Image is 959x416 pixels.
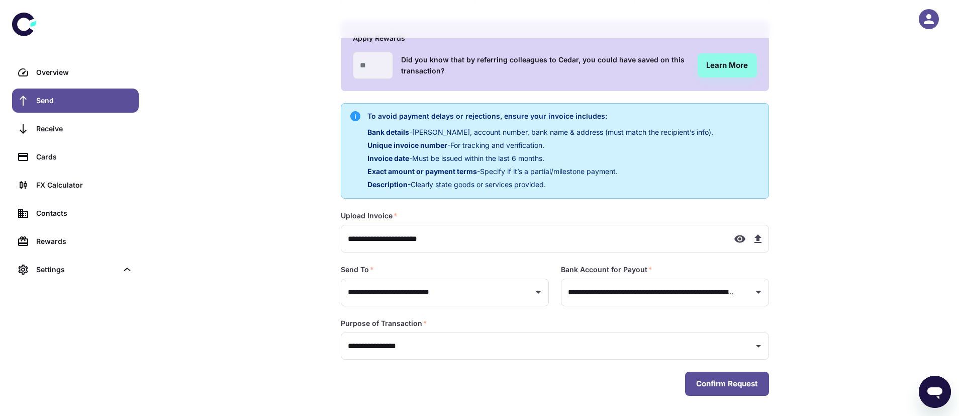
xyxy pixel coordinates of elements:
p: - [PERSON_NAME], account number, bank name & address (must match the recipient’s info). [367,127,713,138]
button: Open [531,285,545,299]
button: Open [751,285,765,299]
a: Overview [12,60,139,85]
button: Confirm Request [685,372,769,396]
div: Settings [36,264,118,275]
p: - Clearly state goods or services provided. [367,179,713,190]
label: Send To [341,265,374,275]
div: Cards [36,151,133,162]
span: Bank details [367,128,409,136]
a: Receive [12,117,139,141]
div: Send [36,95,133,106]
h6: To avoid payment delays or rejections, ensure your invoice includes: [367,111,713,122]
h6: Did you know that by referring colleagues to Cedar, you could have saved on this transaction? [401,54,690,76]
span: Exact amount or payment terms [367,167,477,176]
span: Unique invoice number [367,141,447,149]
label: Upload Invoice [341,211,398,221]
span: Description [367,180,408,189]
p: - Specify if it’s a partial/milestone payment. [367,166,713,177]
iframe: Button to launch messaging window [919,376,951,408]
div: Overview [36,67,133,78]
button: Open [751,339,765,353]
label: Purpose of Transaction [341,318,427,328]
a: Rewards [12,229,139,254]
p: - For tracking and verification. [367,140,713,151]
a: Cards [12,145,139,169]
a: Send [12,89,139,113]
a: Learn More [698,53,757,77]
a: Contacts [12,201,139,225]
div: FX Calculator [36,180,133,191]
div: Receive [36,123,133,134]
label: Bank Account for Payout [561,265,652,275]
div: Settings [12,258,139,282]
div: Rewards [36,236,133,247]
a: FX Calculator [12,173,139,197]
div: Contacts [36,208,133,219]
span: Invoice date [367,154,409,162]
p: - Must be issued within the last 6 months. [367,153,713,164]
